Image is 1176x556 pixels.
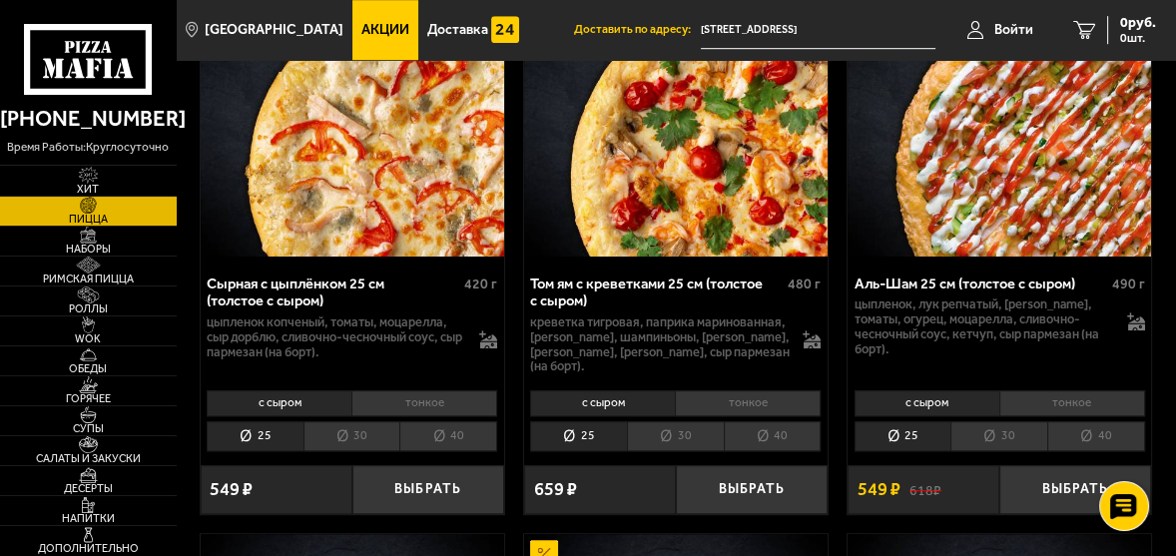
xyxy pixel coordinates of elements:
span: 420 г [464,276,497,292]
span: 549 ₽ [858,480,900,498]
span: Доставить по адресу: [574,24,701,36]
li: с сыром [207,390,351,416]
li: 25 [855,421,951,451]
li: 25 [530,421,627,451]
span: 0 шт. [1120,32,1156,44]
li: 40 [724,421,822,451]
span: 659 ₽ [534,480,577,498]
p: цыпленок копченый, томаты, моцарелла, сыр дорблю, сливочно-чесночный соус, сыр пармезан (на борт). [207,315,467,359]
p: креветка тигровая, паприка маринованная, [PERSON_NAME], шампиньоны, [PERSON_NAME], [PERSON_NAME],... [530,315,791,374]
span: 480 г [788,276,821,292]
input: Ваш адрес доставки [701,12,936,49]
li: с сыром [530,390,675,416]
li: 25 [207,421,303,451]
li: тонкое [675,390,821,416]
li: тонкое [999,390,1145,416]
button: Выбрать [676,465,828,514]
span: 0 руб. [1120,16,1156,30]
li: тонкое [351,390,497,416]
div: Аль-Шам 25 см (толстое с сыром) [855,276,1107,293]
span: 549 ₽ [210,480,253,498]
li: 40 [1047,421,1145,451]
button: Выбрать [999,465,1151,514]
span: [GEOGRAPHIC_DATA] [205,23,343,37]
s: 618 ₽ [909,481,941,498]
button: Выбрать [352,465,504,514]
img: 15daf4d41897b9f0e9f617042186c801.svg [491,16,519,44]
li: 30 [627,421,724,451]
li: 30 [303,421,400,451]
span: Доставка [427,23,487,37]
div: Сырная с цыплёнком 25 см (толстое с сыром) [207,276,459,310]
li: с сыром [855,390,999,416]
span: улица Чапаева, 2 [701,12,936,49]
span: 490 г [1112,276,1145,292]
p: цыпленок, лук репчатый, [PERSON_NAME], томаты, огурец, моцарелла, сливочно-чесночный соус, кетчуп... [855,297,1115,356]
span: Акции [361,23,409,37]
div: Том ям с креветками 25 см (толстое с сыром) [530,276,783,310]
span: Войти [994,23,1033,37]
li: 40 [399,421,497,451]
li: 30 [950,421,1047,451]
